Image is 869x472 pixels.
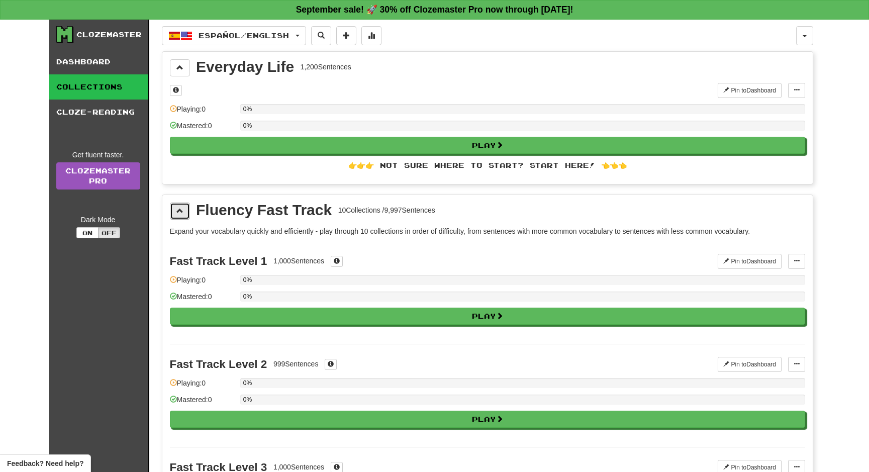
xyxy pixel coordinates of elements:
div: Playing: 0 [170,275,235,292]
button: Play [170,137,805,154]
button: More stats [361,26,381,45]
button: Pin toDashboard [718,357,782,372]
div: Fast Track Level 1 [170,255,267,267]
div: Mastered: 0 [170,121,235,137]
button: Play [170,411,805,428]
div: Get fluent faster. [56,150,140,160]
div: Fast Track Level 2 [170,358,267,370]
span: Español / English [199,31,289,40]
div: Mastered: 0 [170,292,235,308]
div: 1,200 Sentences [301,62,351,72]
div: Everyday Life [196,59,294,74]
button: Add sentence to collection [336,26,356,45]
a: ClozemasterPro [56,162,140,190]
button: Search sentences [311,26,331,45]
a: Cloze-Reading [49,100,148,125]
button: Español/English [162,26,306,45]
span: Open feedback widget [7,458,83,468]
button: Off [98,227,120,238]
a: Dashboard [49,49,148,74]
div: 1,000 Sentences [273,256,324,266]
button: On [76,227,99,238]
div: Fluency Fast Track [196,203,332,218]
div: Mastered: 0 [170,395,235,411]
strong: September sale! 🚀 30% off Clozemaster Pro now through [DATE]! [296,5,573,15]
button: Play [170,308,805,325]
div: 1,000 Sentences [273,462,324,472]
div: 👉👉👉 Not sure where to start? Start here! 👈👈👈 [170,160,805,170]
button: Pin toDashboard [718,254,782,269]
div: Clozemaster [76,30,142,40]
div: 10 Collections / 9,997 Sentences [338,205,435,215]
div: Playing: 0 [170,378,235,395]
div: Dark Mode [56,215,140,225]
p: Expand your vocabulary quickly and efficiently - play through 10 collections in order of difficul... [170,226,805,236]
a: Collections [49,74,148,100]
div: 999 Sentences [273,359,319,369]
button: Pin toDashboard [718,83,782,98]
div: Playing: 0 [170,104,235,121]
